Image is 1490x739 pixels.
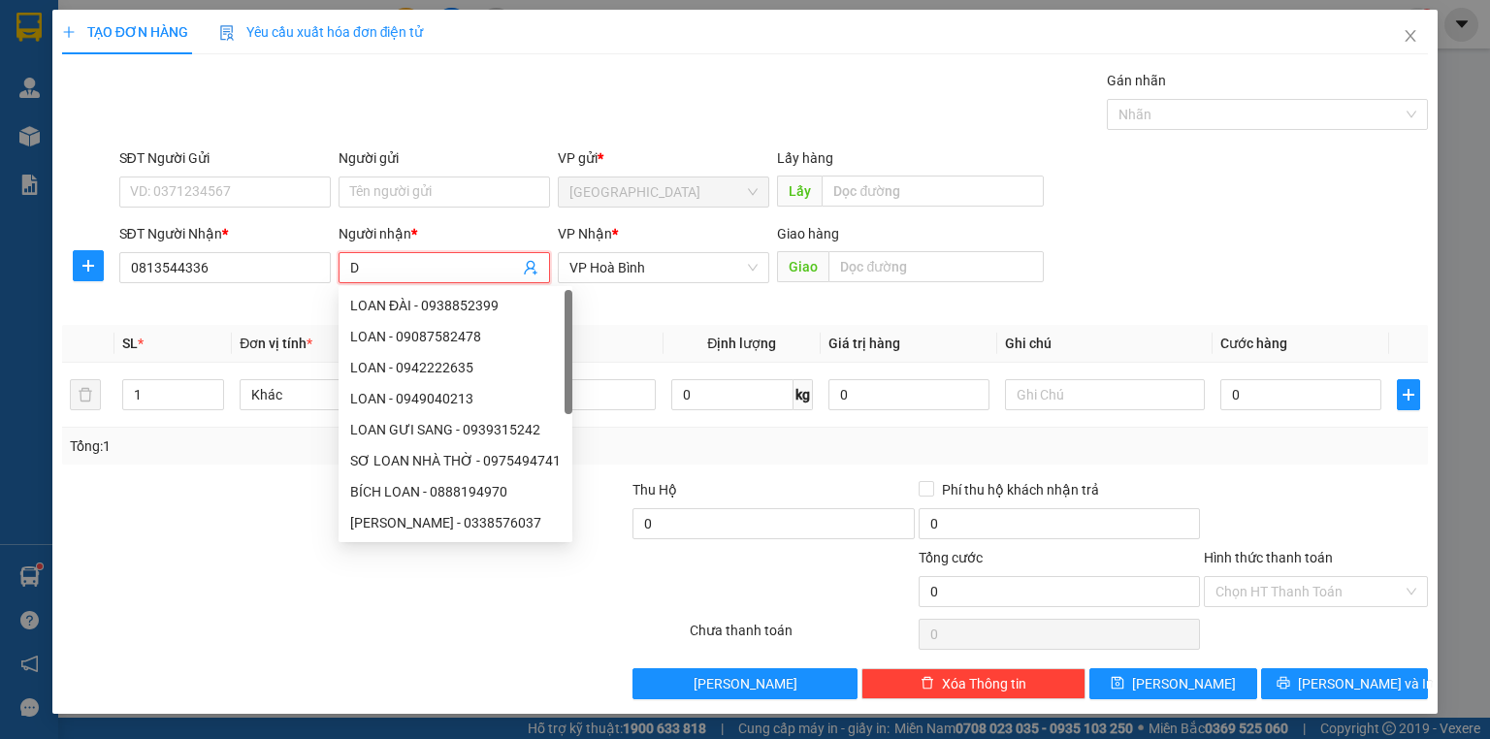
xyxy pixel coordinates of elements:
[558,226,612,241] span: VP Nhận
[240,336,312,351] span: Đơn vị tính
[1403,28,1418,44] span: close
[339,383,572,414] div: LOAN - 0949040213
[1398,387,1419,402] span: plus
[942,673,1026,694] span: Xóa Thông tin
[777,150,833,166] span: Lấy hàng
[339,414,572,445] div: LOAN GƯI SANG - 0939315242
[1277,676,1290,691] span: printer
[9,67,370,91] li: 0946 508 595
[828,251,1044,282] input: Dọc đường
[934,479,1107,500] span: Phí thu hộ khách nhận trả
[112,13,258,37] b: Nhà Xe Hà My
[777,251,828,282] span: Giao
[339,223,550,244] div: Người nhận
[632,668,857,699] button: [PERSON_NAME]
[73,250,104,281] button: plus
[794,379,813,410] span: kg
[569,253,758,282] span: VP Hoà Bình
[350,419,561,440] div: LOAN GƯI SANG - 0939315242
[777,176,822,207] span: Lấy
[861,668,1085,699] button: deleteXóa Thông tin
[339,285,550,307] div: Tên không hợp lệ
[1111,676,1124,691] span: save
[828,336,900,351] span: Giá trị hàng
[694,673,797,694] span: [PERSON_NAME]
[350,512,561,533] div: [PERSON_NAME] - 0338576037
[1298,673,1434,694] span: [PERSON_NAME] và In
[9,121,337,153] b: GỬI : [GEOGRAPHIC_DATA]
[350,450,561,471] div: SƠ LOAN NHÀ THỜ - 0975494741
[112,47,127,62] span: environment
[339,147,550,169] div: Người gửi
[632,482,677,498] span: Thu Hộ
[119,223,331,244] div: SĐT Người Nhận
[707,336,776,351] span: Định lượng
[339,290,572,321] div: LOAN ĐÀI - 0938852399
[350,357,561,378] div: LOAN - 0942222635
[1220,336,1287,351] span: Cước hàng
[9,43,370,67] li: 995 [PERSON_NAME]
[339,476,572,507] div: BÍCH LOAN - 0888194970
[1089,668,1257,699] button: save[PERSON_NAME]
[828,379,989,410] input: 0
[219,25,235,41] img: icon
[921,676,934,691] span: delete
[569,177,758,207] span: Sài Gòn
[62,25,76,39] span: plus
[350,326,561,347] div: LOAN - 09087582478
[74,258,103,273] span: plus
[777,226,839,241] span: Giao hàng
[919,550,983,565] span: Tổng cước
[1005,379,1205,410] input: Ghi Chú
[122,336,138,351] span: SL
[339,321,572,352] div: LOAN - 09087582478
[119,147,331,169] div: SĐT Người Gửi
[688,620,916,654] div: Chưa thanh toán
[62,24,188,40] span: TẠO ĐƠN HÀNG
[350,295,561,316] div: LOAN ĐÀI - 0938852399
[350,388,561,409] div: LOAN - 0949040213
[70,435,576,457] div: Tổng: 1
[1132,673,1236,694] span: [PERSON_NAME]
[1261,668,1429,699] button: printer[PERSON_NAME] và In
[558,147,769,169] div: VP gửi
[1397,379,1420,410] button: plus
[1383,10,1438,64] button: Close
[822,176,1044,207] input: Dọc đường
[339,352,572,383] div: LOAN - 0942222635
[997,325,1213,363] th: Ghi chú
[70,379,101,410] button: delete
[112,71,127,86] span: phone
[219,24,424,40] span: Yêu cầu xuất hóa đơn điện tử
[523,260,538,275] span: user-add
[1204,550,1333,565] label: Hình thức thanh toán
[339,507,572,538] div: VÕ THỊ LOAN - 0338576037
[339,445,572,476] div: SƠ LOAN NHÀ THỜ - 0975494741
[1107,73,1166,88] label: Gán nhãn
[350,481,561,502] div: BÍCH LOAN - 0888194970
[251,380,428,409] span: Khác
